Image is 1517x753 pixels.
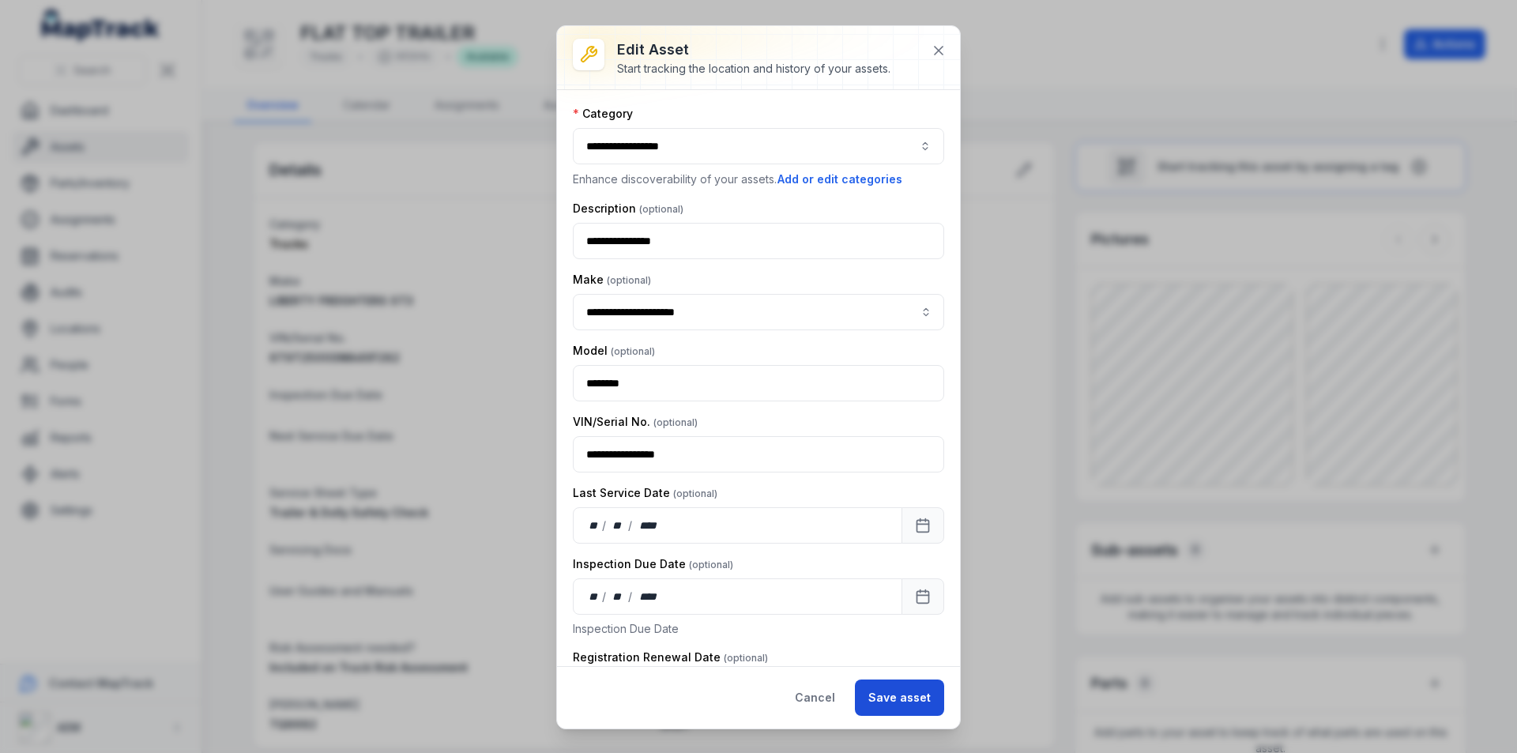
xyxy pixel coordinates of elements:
label: Description [573,201,683,216]
div: year, [634,518,663,533]
div: day, [586,589,602,604]
button: Calendar [902,507,944,544]
button: Save asset [855,680,944,716]
label: Inspection Due Date [573,556,733,572]
label: Make [573,272,651,288]
div: / [602,589,608,604]
label: Last Service Date [573,485,717,501]
div: / [602,518,608,533]
p: Inspection Due Date [573,621,944,637]
button: Add or edit categories [777,171,903,188]
div: Start tracking the location and history of your assets. [617,61,890,77]
div: month, [608,589,629,604]
label: Model [573,343,655,359]
label: Category [573,106,633,122]
div: / [628,518,634,533]
button: Calendar [902,578,944,615]
h3: Edit asset [617,39,890,61]
button: Cancel [781,680,849,716]
label: Registration Renewal Date [573,649,768,665]
div: year, [634,589,663,604]
p: Enhance discoverability of your assets. [573,171,944,188]
div: day, [586,518,602,533]
div: / [628,589,634,604]
div: month, [608,518,629,533]
label: VIN/Serial No. [573,414,698,430]
input: asset-edit:cf[8261eee4-602e-4976-b39b-47b762924e3f]-label [573,294,944,330]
